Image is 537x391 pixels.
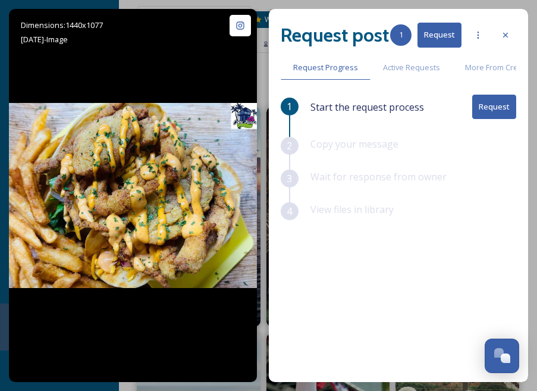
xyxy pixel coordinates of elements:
[21,20,103,30] span: Dimensions: 1440 x 1077
[293,62,358,73] span: Request Progress
[287,99,292,114] span: 1
[310,137,398,151] span: Copy your message
[383,62,440,73] span: Active Requests
[399,29,403,40] span: 1
[281,21,389,49] h2: Request post
[9,103,257,289] img: Tonight’s Specials: Soft-Shell Crab Tacos, Basket or Po-Boy. Served with two sides. 📍 30ecsb Cape...
[287,139,292,153] span: 2
[310,203,394,216] span: View files in library
[310,170,447,183] span: Wait for response from owner
[21,34,68,45] span: [DATE] - Image
[417,23,461,47] button: Request
[310,100,424,114] span: Start the request process
[287,171,292,186] span: 3
[287,204,292,218] span: 4
[485,339,519,373] button: Open Chat
[465,62,532,73] span: More From Creator
[472,95,516,119] button: Request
